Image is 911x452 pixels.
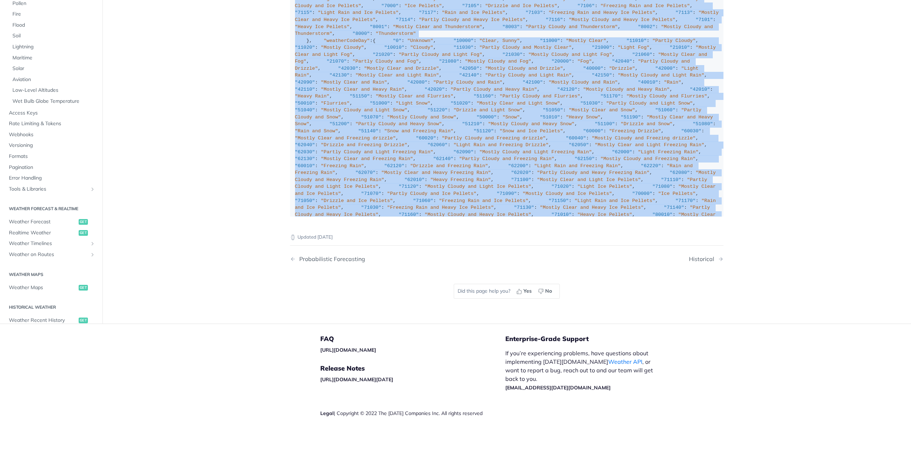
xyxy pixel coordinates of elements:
[9,20,97,31] a: Flood
[295,10,722,22] span: "Mostly Clear and Heavy Ice Pellets"
[295,10,312,15] span: "7115"
[364,66,439,71] span: "Mostly Clear and Drizzle"
[675,10,693,15] span: "7113"
[321,142,407,148] span: "Drizzle and Freezing Drizzle"
[295,107,315,113] span: "51040"
[295,94,330,99] span: "Heavy Rain"
[327,59,347,64] span: "21070"
[5,249,97,260] a: Weather on RoutesShow subpages for Weather on Routes
[485,66,563,71] span: "Mostly Cloudy and Drizzle"
[9,175,95,182] span: Error Handling
[465,59,531,64] span: "Mostly Cloudy and Fog"
[502,24,520,30] span: "8003"
[638,80,658,85] span: "40010"
[474,94,494,99] span: "51160"
[459,66,479,71] span: "42050"
[546,17,563,22] span: "7116"
[361,191,381,196] span: "71070"
[321,101,349,106] span: "Flurries"
[459,156,554,161] span: "Partly Cloudy and Freezing Rain"
[453,107,522,113] span: "Drizzle and Light Snow"
[693,121,713,127] span: "51080"
[454,284,560,299] div: Did this page help you?
[295,170,719,182] span: "Mostly Cloudy and Heavy Freezing Rain"
[5,184,97,194] a: Tools & LibrariesShow subpages for Tools & Libraries
[5,271,97,277] h2: Weather Maps
[5,228,97,238] a: Realtime Weatherget
[652,212,673,217] span: "80010"
[295,135,396,141] span: "Mostly Clear and Freezing drizzle"
[540,38,560,43] span: "11000"
[79,219,88,225] span: get
[9,142,95,149] span: Versioning
[462,3,479,9] span: "7105"
[511,177,531,182] span: "71100"
[410,163,488,169] span: "Drizzle and Freezing Rain"
[12,98,95,105] span: Wet Bulb Globe Temperature
[514,205,534,210] span: "71130"
[658,191,695,196] span: "Ice Pellets"
[320,410,505,417] div: | Copyright © 2022 The [DATE] Companies Inc. All rights reserved
[9,284,77,291] span: Weather Maps
[583,128,604,134] span: "60000"
[12,22,95,29] span: Flood
[5,129,97,140] a: Webhooks
[9,9,97,20] a: Fire
[536,286,556,297] button: No
[419,10,436,15] span: "7117"
[540,115,560,120] span: "51010"
[425,184,531,189] span: "Mostly Cloudy and Light Ice Pellets"
[526,24,618,30] span: "Partly Cloudy and Thunderstorm"
[5,107,97,118] a: Access Keys
[608,358,642,365] a: Weather API
[320,410,334,416] a: Legal
[485,3,557,9] span: "Drizzle and Ice Pellets"
[370,101,390,106] span: "51000"
[528,52,612,57] span: "Mostly Cloudy and Light Fog"
[290,249,723,270] nav: Pagination Controls
[295,45,719,57] span: "Mostly Clear and Light Fog"
[505,349,660,392] p: If you’re experiencing problems, have questions about implementing [DATE][DOMAIN_NAME] , or want ...
[90,252,95,257] button: Show subpages for Weather on Routes
[474,128,494,134] span: "51120"
[462,121,482,127] span: "51210"
[600,94,621,99] span: "51170"
[330,121,350,127] span: "51200"
[606,101,693,106] span: "Partly Cloudy and Light Snow"
[569,142,589,148] span: "62050"
[295,107,705,120] span: "Partly Cloudy and Snow"
[404,3,442,9] span: "Ice Pellets"
[574,156,595,161] span: "62150"
[399,52,482,57] span: "Partly Cloudy and Light Fog"
[670,170,690,175] span: "62080"
[361,115,381,120] span: "51070"
[569,17,675,22] span: "Mostly Cloudy and Heavy Ice Pellets"
[508,163,528,169] span: "62200"
[488,121,574,127] span: "Mostly Cloudy and Heavy Snow"
[618,45,649,50] span: "Light Fog"
[664,80,681,85] span: "Rain"
[425,212,531,217] span: "Mostly Cloudy and Heavy Ice Pellets"
[505,384,611,391] a: [EMAIL_ADDRESS][DATE][DOMAIN_NAME]
[433,80,502,85] span: "Partly Cloudy and Rain"
[5,151,97,162] a: Formats
[12,76,95,83] span: Aviation
[9,52,97,63] a: Maritime
[9,229,77,236] span: Realtime Weather
[356,121,442,127] span: "Partly Cloudy and Heavy Snow"
[626,38,647,43] span: "11010"
[419,17,526,22] span: "Partly Cloudy and Heavy Ice Pellets"
[427,107,448,113] span: "51220"
[652,184,673,189] span: "71080"
[393,38,401,43] span: "0"
[396,101,430,106] span: "Light Snow"
[349,94,370,99] span: "51150"
[396,17,413,22] span: "7114"
[356,73,439,78] span: "Mostly Clear and Light Rain"
[290,256,476,262] a: Previous Page: Probabilistic Forecasting
[459,73,479,78] span: "42140"
[583,87,670,92] span: "Mostly Cloudy and Heavy Rain"
[9,185,88,192] span: Tools & Libraries
[618,73,704,78] span: "Mostly Cloudy and Light Rain"
[5,206,97,212] h2: Weather Forecast & realtime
